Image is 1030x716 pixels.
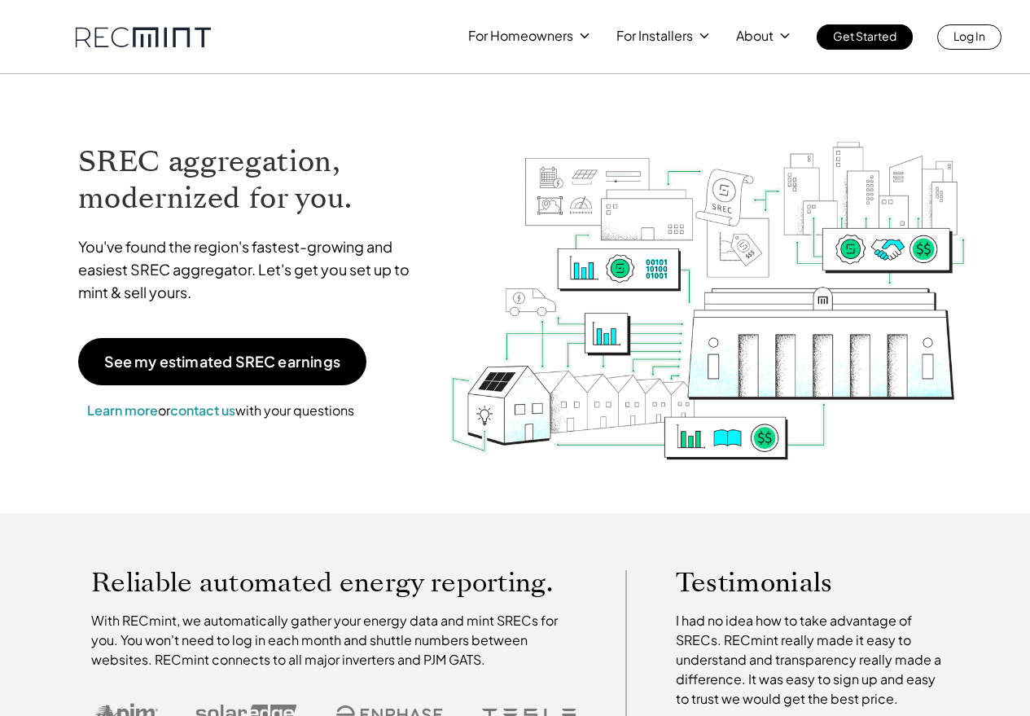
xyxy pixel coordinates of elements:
p: With RECmint, we automatically gather your energy data and mint SRECs for you. You won't need to ... [91,611,576,670]
p: Testimonials [676,570,918,595]
a: Get Started [817,24,913,50]
p: See my estimated SREC earnings [104,354,340,369]
p: or with your questions [78,400,363,421]
p: Get Started [833,24,896,47]
p: About [736,24,774,47]
a: Learn more [87,402,158,419]
h1: SREC aggregation, modernized for you. [78,143,425,217]
a: See my estimated SREC earnings [78,338,366,385]
p: Reliable automated energy reporting. [91,570,576,595]
p: Log In [953,24,985,47]
p: For Homeowners [468,24,573,47]
p: For Installers [616,24,693,47]
a: Log In [937,24,1002,50]
img: RECmint value cycle [449,99,968,464]
p: You've found the region's fastest-growing and easiest SREC aggregator. Let's get you set up to mi... [78,235,425,304]
p: I had no idea how to take advantage of SRECs. RECmint really made it easy to understand and trans... [676,611,949,709]
a: contact us [170,402,235,419]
